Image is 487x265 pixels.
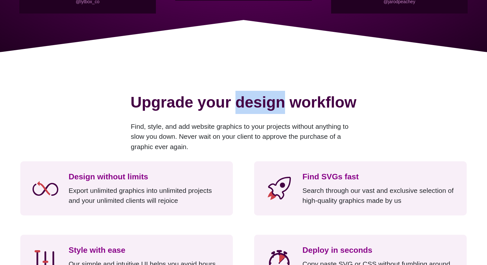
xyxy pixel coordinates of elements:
[302,185,457,206] p: Search through our vast and exclusive selection of high-quality graphics made by us
[302,244,457,256] h3: Deploy in seconds
[302,171,457,183] h3: Find SVGs fast
[131,121,356,152] p: Find, style, and add website graphics to your projects without anything to slow you down. Never w...
[69,244,223,256] h3: Style with ease
[69,171,223,183] h3: Design without limits
[69,185,223,206] p: Export unlimited graphics into unlimited projects and your unlimited clients will rejoice
[19,91,468,119] h2: Upgrade your design workflow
